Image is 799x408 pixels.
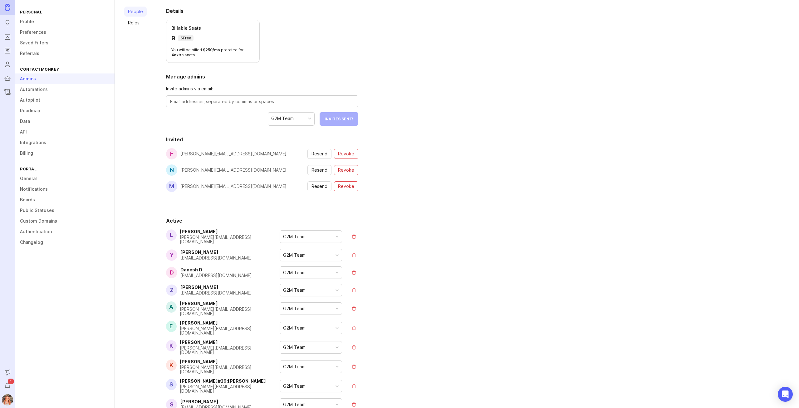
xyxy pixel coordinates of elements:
[15,84,115,95] a: Automations
[2,394,13,405] button: Bronwen W
[180,256,252,260] div: [EMAIL_ADDRESS][DOMAIN_NAME]
[15,165,115,173] div: Portal
[180,379,280,383] div: [PERSON_NAME]#39;[PERSON_NAME]
[166,301,177,313] div: A
[350,268,358,277] button: remove
[15,148,115,159] a: Billing
[180,291,252,295] div: [EMAIL_ADDRESS][DOMAIN_NAME]
[166,85,358,92] span: Invite admins via email:
[171,25,254,31] p: Billable Seats
[2,31,13,43] a: Portal
[307,181,331,191] button: resend
[166,379,177,390] div: S
[180,346,280,355] div: [PERSON_NAME][EMAIL_ADDRESS][DOMAIN_NAME]
[283,287,306,294] div: G2M Team
[334,165,358,175] button: revoke
[180,168,287,172] div: [PERSON_NAME][EMAIL_ADDRESS][DOMAIN_NAME]
[15,16,115,27] a: Profile
[180,365,280,374] div: [PERSON_NAME][EMAIL_ADDRESS][DOMAIN_NAME]
[180,184,287,189] div: [PERSON_NAME][EMAIL_ADDRESS][DOMAIN_NAME]
[350,343,358,352] button: remove
[338,151,354,157] span: Revoke
[307,165,331,175] button: resend
[15,116,115,127] a: Data
[166,148,177,159] div: f
[307,149,331,159] button: resend
[15,48,115,59] a: Referrals
[283,401,306,408] div: G2M Team
[350,286,358,295] button: remove
[2,59,13,70] a: Users
[166,181,177,192] div: m
[171,34,175,43] p: 9
[15,65,115,73] div: ContactMonkey
[171,53,195,57] span: 4 extra seats
[166,217,358,224] h2: Active
[311,183,327,189] span: Resend
[271,115,294,122] div: G2M Team
[778,387,793,402] div: Open Intercom Messenger
[283,363,306,370] div: G2M Team
[15,216,115,226] a: Custom Domains
[180,229,280,234] div: [PERSON_NAME]
[5,4,10,11] img: Canny Home
[180,235,280,244] div: [PERSON_NAME][EMAIL_ADDRESS][DOMAIN_NAME]
[15,194,115,205] a: Boards
[166,7,358,15] h2: Details
[15,237,115,248] a: Changelog
[180,36,191,41] p: 5 Free
[283,344,306,351] div: G2M Team
[180,321,280,325] div: [PERSON_NAME]
[15,226,115,237] a: Authentication
[180,250,252,254] div: [PERSON_NAME]
[2,367,13,378] button: Announcements
[180,360,280,364] div: [PERSON_NAME]
[180,273,252,278] div: [EMAIL_ADDRESS][DOMAIN_NAME]
[350,324,358,332] button: remove
[334,181,358,191] button: revoke
[171,48,254,58] p: You will be billed prorated for
[124,7,147,17] a: People
[180,385,280,393] div: [PERSON_NAME][EMAIL_ADDRESS][DOMAIN_NAME]
[166,360,177,371] div: K
[15,137,115,148] a: Integrations
[283,233,306,240] div: G2M Team
[166,164,177,176] div: n
[15,205,115,216] a: Public Statuses
[350,362,358,371] button: remove
[203,48,220,52] span: $ 250 / mo
[311,167,327,173] span: Resend
[15,184,115,194] a: Notifications
[15,38,115,48] a: Saved Filters
[166,249,177,261] div: Y
[283,269,306,276] div: G2M Team
[180,301,280,306] div: [PERSON_NAME]
[180,307,280,316] div: [PERSON_NAME][EMAIL_ADDRESS][DOMAIN_NAME]
[350,382,358,390] button: remove
[166,229,177,241] div: L
[2,45,13,56] a: Roadmaps
[311,151,327,157] span: Resend
[283,383,306,390] div: G2M Team
[180,326,280,335] div: [PERSON_NAME][EMAIL_ADDRESS][DOMAIN_NAME]
[283,325,306,331] div: G2M Team
[180,340,280,345] div: [PERSON_NAME]
[166,340,177,351] div: K
[166,321,177,332] div: E
[180,152,287,156] div: [PERSON_NAME][EMAIL_ADDRESS][DOMAIN_NAME]
[166,136,358,143] h2: Invited
[15,8,115,16] div: Personal
[283,252,306,259] div: G2M Team
[334,149,358,159] button: revoke
[350,232,358,241] button: remove
[2,86,13,98] a: Changelog
[180,285,252,290] div: [PERSON_NAME]
[350,251,358,259] button: remove
[166,267,177,278] div: D
[15,27,115,38] a: Preferences
[15,127,115,137] a: API
[15,105,115,116] a: Roadmap
[2,73,13,84] a: Autopilot
[338,167,354,173] span: Revoke
[283,305,306,312] div: G2M Team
